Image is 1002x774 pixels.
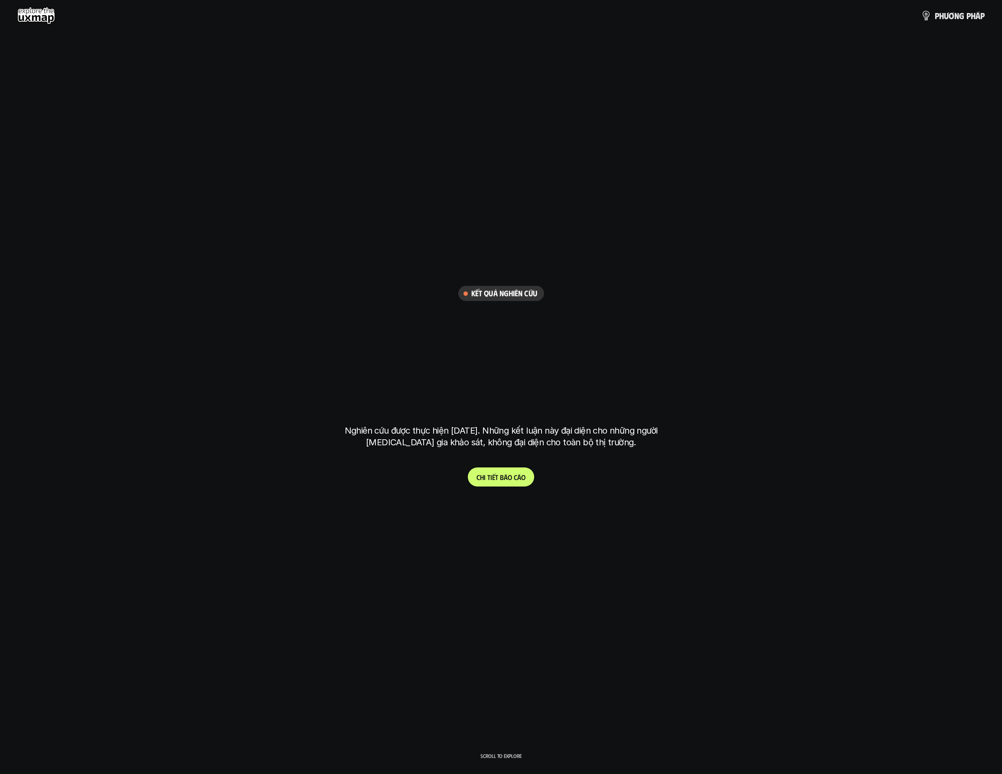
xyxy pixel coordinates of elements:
span: p [966,11,971,20]
h1: tại [GEOGRAPHIC_DATA] [346,376,656,412]
span: á [504,473,508,481]
span: h [971,11,976,20]
p: Nghiên cứu được thực hiện [DATE]. Những kết luận này đại diện cho những người [MEDICAL_DATA] gia ... [339,425,664,448]
span: á [517,473,521,481]
span: t [495,473,498,481]
span: c [514,473,517,481]
span: ư [944,11,949,20]
span: ế [492,473,495,481]
p: Scroll to explore [480,753,522,759]
span: i [484,473,486,481]
span: n [954,11,959,20]
a: phươngpháp [921,7,985,24]
h1: phạm vi công việc của [343,307,659,344]
h6: Kết quả nghiên cứu [471,288,537,298]
span: p [980,11,985,20]
span: o [508,473,512,481]
span: á [976,11,980,20]
span: b [500,473,504,481]
span: ơ [949,11,954,20]
a: Chitiếtbáocáo [468,467,534,487]
span: t [487,473,490,481]
span: o [521,473,525,481]
span: h [480,473,484,481]
span: C [477,473,480,481]
span: i [490,473,492,481]
span: h [939,11,944,20]
span: p [935,11,939,20]
span: g [959,11,964,20]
